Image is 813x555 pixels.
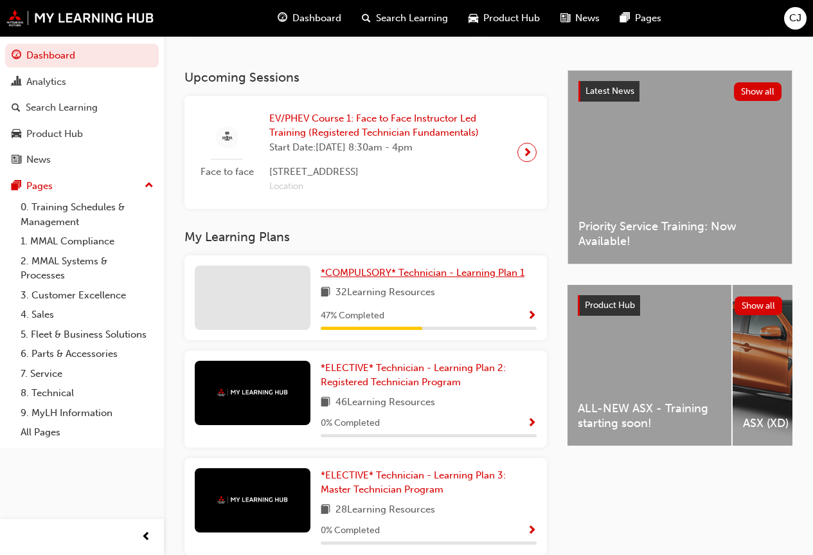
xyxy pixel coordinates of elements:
[195,165,259,179] span: Face to face
[15,232,159,251] a: 1. MMAL Compliance
[26,127,83,141] div: Product Hub
[321,416,380,431] span: 0 % Completed
[734,82,782,101] button: Show all
[527,308,537,324] button: Show Progress
[15,305,159,325] a: 4. Sales
[321,362,506,388] span: *ELECTIVE* Technician - Learning Plan 2: Registered Technician Program
[15,364,159,384] a: 7. Service
[15,251,159,286] a: 2. MMAL Systems & Processes
[321,523,380,538] span: 0 % Completed
[26,75,66,89] div: Analytics
[469,10,478,26] span: car-icon
[5,174,159,198] button: Pages
[321,502,330,518] span: book-icon
[321,395,330,411] span: book-icon
[321,266,530,280] a: *COMPULSORY* Technician - Learning Plan 1
[735,296,783,315] button: Show all
[578,219,782,248] span: Priority Service Training: Now Available!
[352,5,458,32] a: search-iconSearch Learning
[483,11,540,26] span: Product Hub
[12,77,21,88] span: chart-icon
[12,50,21,62] span: guage-icon
[578,401,721,430] span: ALL-NEW ASX - Training starting soon!
[145,177,154,194] span: up-icon
[321,469,506,496] span: *ELECTIVE* Technician - Learning Plan 3: Master Technician Program
[26,100,98,115] div: Search Learning
[5,70,159,94] a: Analytics
[458,5,550,32] a: car-iconProduct Hub
[5,44,159,68] a: Dashboard
[376,11,448,26] span: Search Learning
[550,5,610,32] a: news-iconNews
[335,285,435,301] span: 32 Learning Resources
[578,81,782,102] a: Latest NewsShow all
[321,468,537,497] a: *ELECTIVE* Technician - Learning Plan 3: Master Technician Program
[585,300,635,311] span: Product Hub
[269,179,507,194] span: Location
[12,181,21,192] span: pages-icon
[335,395,435,411] span: 46 Learning Resources
[15,286,159,305] a: 3. Customer Excellence
[15,423,159,442] a: All Pages
[5,122,159,146] a: Product Hub
[141,529,151,545] span: prev-icon
[527,415,537,432] button: Show Progress
[15,383,159,403] a: 8. Technical
[12,154,21,166] span: news-icon
[321,361,537,390] a: *ELECTIVE* Technician - Learning Plan 2: Registered Technician Program
[789,11,801,26] span: CJ
[527,523,537,539] button: Show Progress
[6,10,154,26] img: mmal
[321,285,330,301] span: book-icon
[278,10,287,26] span: guage-icon
[26,152,51,167] div: News
[610,5,672,32] a: pages-iconPages
[15,197,159,232] a: 0. Training Schedules & Management
[578,295,782,316] a: Product HubShow all
[217,388,288,397] img: mmal
[269,165,507,179] span: [STREET_ADDRESS]
[184,70,547,85] h3: Upcoming Sessions
[362,10,371,26] span: search-icon
[5,96,159,120] a: Search Learning
[620,10,630,26] span: pages-icon
[15,344,159,364] a: 6. Parts & Accessories
[26,179,53,194] div: Pages
[195,106,537,199] a: Face to faceEV/PHEV Course 1: Face to Face Instructor Led Training (Registered Technician Fundame...
[269,111,507,140] span: EV/PHEV Course 1: Face to Face Instructor Led Training (Registered Technician Fundamentals)
[567,285,731,446] a: ALL-NEW ASX - Training starting soon!
[12,102,21,114] span: search-icon
[15,325,159,345] a: 5. Fleet & Business Solutions
[575,11,600,26] span: News
[784,7,807,30] button: CJ
[5,148,159,172] a: News
[15,403,159,423] a: 9. MyLH Information
[523,143,532,161] span: next-icon
[217,496,288,504] img: mmal
[184,230,547,244] h3: My Learning Plans
[269,140,507,155] span: Start Date: [DATE] 8:30am - 4pm
[292,11,341,26] span: Dashboard
[527,311,537,322] span: Show Progress
[335,502,435,518] span: 28 Learning Resources
[321,267,524,278] span: *COMPULSORY* Technician - Learning Plan 1
[222,129,232,145] span: sessionType_FACE_TO_FACE-icon
[321,309,384,323] span: 47 % Completed
[567,70,792,264] a: Latest NewsShow allPriority Service Training: Now Available!
[585,86,634,96] span: Latest News
[5,41,159,174] button: DashboardAnalyticsSearch LearningProduct HubNews
[527,525,537,537] span: Show Progress
[527,418,537,430] span: Show Progress
[560,10,570,26] span: news-icon
[267,5,352,32] a: guage-iconDashboard
[635,11,661,26] span: Pages
[12,129,21,140] span: car-icon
